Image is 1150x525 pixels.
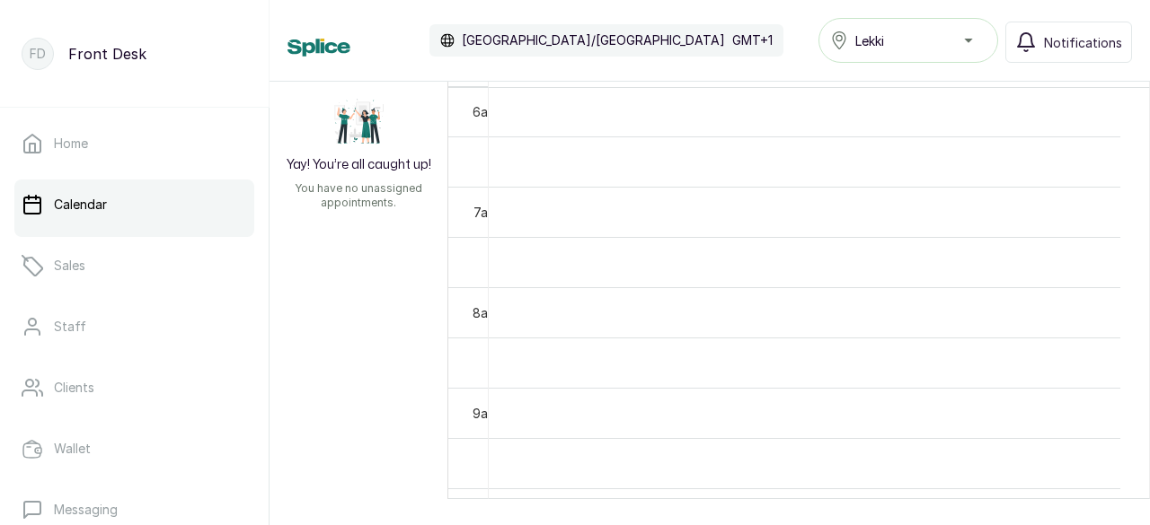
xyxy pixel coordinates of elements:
[14,302,254,352] a: Staff
[14,179,254,230] a: Calendar
[68,43,146,65] p: Front Desk
[818,18,998,63] button: Lekki
[287,156,431,174] h2: Yay! You’re all caught up!
[469,102,501,121] div: 6am
[1005,22,1132,63] button: Notifications
[732,31,773,49] p: GMT+1
[469,404,501,423] div: 9am
[54,318,86,336] p: Staff
[470,203,501,222] div: 7am
[54,196,107,214] p: Calendar
[14,424,254,474] a: Wallet
[54,135,88,153] p: Home
[462,31,725,49] p: [GEOGRAPHIC_DATA]/[GEOGRAPHIC_DATA]
[30,45,46,63] p: FD
[280,181,437,210] p: You have no unassigned appointments.
[14,363,254,413] a: Clients
[54,501,118,519] p: Messaging
[469,303,501,322] div: 8am
[54,257,85,275] p: Sales
[14,118,254,169] a: Home
[855,31,884,50] span: Lekki
[14,241,254,291] a: Sales
[1044,33,1122,52] span: Notifications
[54,440,91,458] p: Wallet
[54,379,94,397] p: Clients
